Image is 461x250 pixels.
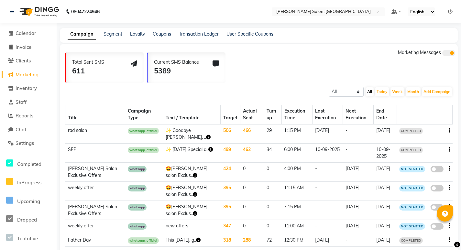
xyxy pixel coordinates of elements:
th: Turn up [264,105,281,125]
button: Add Campaign [422,87,452,96]
span: Chat [16,126,26,133]
b: 08047224946 [71,3,100,21]
td: 🤩[PERSON_NAME] salon Exclus.. [163,182,221,201]
th: Title [65,105,125,125]
td: - [313,220,343,234]
td: 506 [221,124,240,144]
a: User Specific Coupons [226,31,273,37]
button: Week [390,87,404,96]
span: COMPLETED [399,237,423,244]
td: 462 [240,144,264,163]
label: false [431,204,444,211]
td: [DATE] [343,163,374,182]
span: Marketing [16,71,38,78]
td: 424 [221,163,240,182]
th: Next Execution [343,105,374,125]
td: [DATE] [374,201,397,220]
td: ✨ [DATE] Special a.. [163,144,221,163]
span: NOT STARTED [399,166,425,172]
td: 0 [240,201,264,220]
span: Marketing Messages [398,49,441,55]
span: Calendar [16,30,36,36]
span: whatsapp_official [128,128,159,134]
th: Text / Template [163,105,221,125]
td: 395 [221,182,240,201]
th: Actual Sent [240,105,264,125]
td: [DATE] [374,163,397,182]
span: Upcoming [17,198,40,204]
td: 10-09-2025 [313,144,343,163]
button: Month [406,87,421,96]
td: 11:15 AM [281,182,313,201]
td: 0 [240,182,264,201]
span: Inventory [16,85,37,91]
td: rad salon [65,124,125,144]
div: 611 [72,66,104,76]
span: whatsapp [128,223,147,230]
span: Dropped [17,217,37,223]
td: [DATE] [343,182,374,201]
span: whatsapp [128,185,147,191]
td: 11:00 AM [281,220,313,234]
a: Settings [2,140,55,147]
td: new offers [163,220,221,234]
a: Inventory [2,85,55,92]
span: NOT STARTED [399,223,425,230]
a: Staff [2,99,55,106]
div: Total Sent SMS [72,59,104,66]
th: Execution Time [281,105,313,125]
td: SEP [65,144,125,163]
button: Today [375,87,389,96]
a: Campaign [68,28,96,40]
iframe: chat widget [434,224,455,244]
td: - [313,201,343,220]
td: - [343,144,374,163]
span: Completed [17,161,41,167]
td: 0 [240,220,264,234]
td: [DATE] [313,234,343,246]
img: logo [16,3,61,21]
td: 395 [221,201,240,220]
td: 4:00 PM [281,163,313,182]
th: End Date [374,105,397,125]
a: Marketing [2,71,55,79]
th: Target [221,105,240,125]
a: Coupons [153,31,171,37]
td: 0 [264,163,281,182]
td: [DATE] [343,201,374,220]
a: Transaction Ledger [179,31,219,37]
td: weekly offer [65,220,125,234]
td: [DATE] [374,124,397,144]
span: Tentative [17,235,38,242]
a: Reports [2,112,55,120]
th: Last Execution [313,105,343,125]
th: Campaign Type [125,105,163,125]
td: 🤩[PERSON_NAME] salon Exclus.. [163,201,221,220]
span: NOT STARTED [399,185,425,191]
span: COMPLETED [399,147,423,153]
td: 318 [221,234,240,246]
span: Staff [16,99,27,105]
td: - [313,182,343,201]
td: [DATE] [374,220,397,234]
td: - [343,234,374,246]
a: Loyalty [130,31,145,37]
a: Chat [2,126,55,134]
td: [PERSON_NAME] Salon Exclusive Offers [65,163,125,182]
td: [DATE] [374,182,397,201]
td: [DATE] [343,220,374,234]
a: Invoice [2,44,55,51]
a: Segment [104,31,122,37]
div: 5389 [154,66,199,76]
span: NOT STARTED [399,204,425,211]
span: Reports [16,113,33,119]
td: 🤩[PERSON_NAME] salon Exclus.. [163,163,221,182]
td: Father Day [65,234,125,246]
td: This [DATE], g.. [163,234,221,246]
span: COMPLETED [399,128,423,134]
td: 0 [264,220,281,234]
td: 347 [221,220,240,234]
td: - [343,124,374,144]
a: Clients [2,57,55,65]
label: false [431,223,444,230]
